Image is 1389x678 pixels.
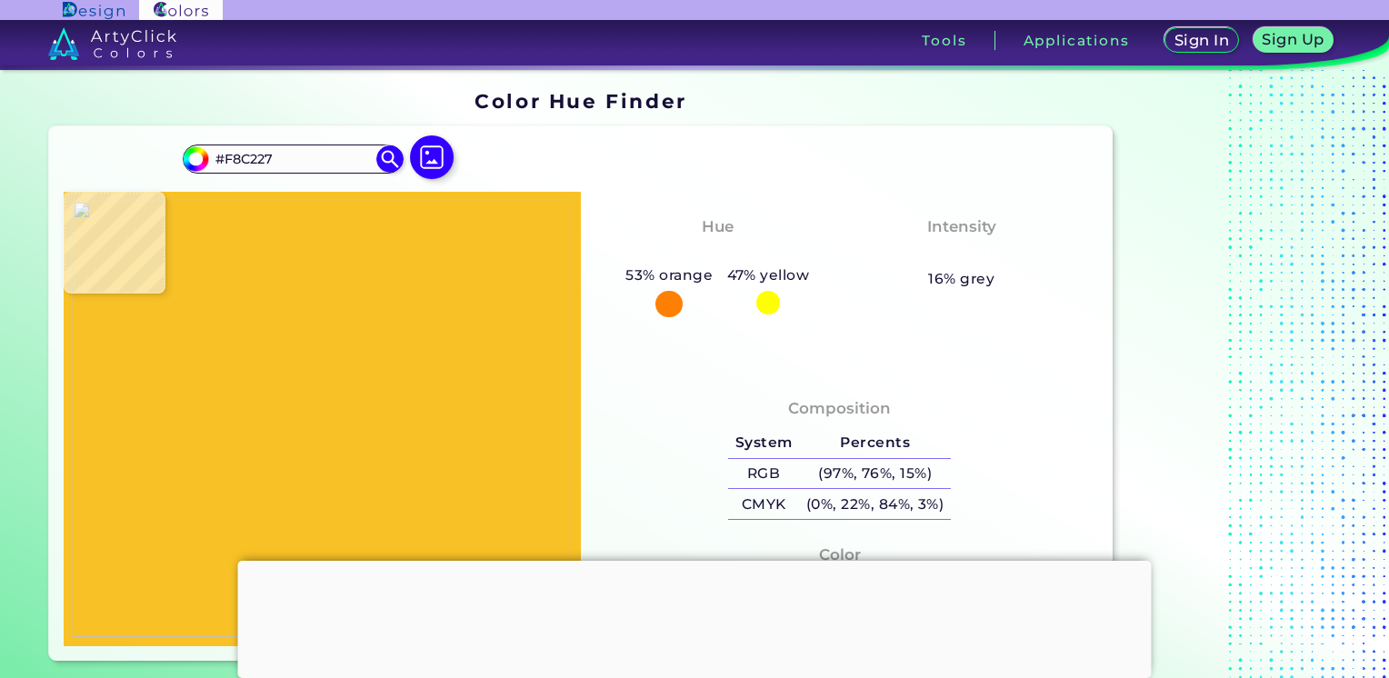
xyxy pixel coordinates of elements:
[702,214,734,240] h4: Hue
[648,243,787,264] h3: Orange-Yellow
[799,428,951,458] h5: Percents
[1120,84,1347,668] iframe: Advertisement
[238,561,1152,673] iframe: Advertisement
[928,267,994,291] h5: 16% grey
[48,27,176,60] img: logo_artyclick_colors_white.svg
[914,243,1010,264] h3: Moderate
[728,428,799,458] h5: System
[376,145,404,173] img: icon search
[819,542,861,568] h4: Color
[1257,29,1330,53] a: Sign Up
[728,489,799,519] h5: CMYK
[728,459,799,489] h5: RGB
[720,264,816,287] h5: 47% yellow
[927,214,996,240] h4: Intensity
[922,34,966,47] h3: Tools
[475,87,686,115] h1: Color Hue Finder
[73,201,572,637] img: 4a5f7188-a1af-4c5a-893f-82bb96d5823f
[63,2,124,19] img: ArtyClick Design logo
[799,459,951,489] h5: (97%, 76%, 15%)
[799,489,951,519] h5: (0%, 22%, 84%, 3%)
[619,264,720,287] h5: 53% orange
[1168,29,1236,53] a: Sign In
[1176,34,1226,47] h5: Sign In
[410,135,454,179] img: icon picture
[788,395,891,422] h4: Composition
[208,146,377,171] input: type color..
[1024,34,1130,47] h3: Applications
[1264,33,1322,46] h5: Sign Up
